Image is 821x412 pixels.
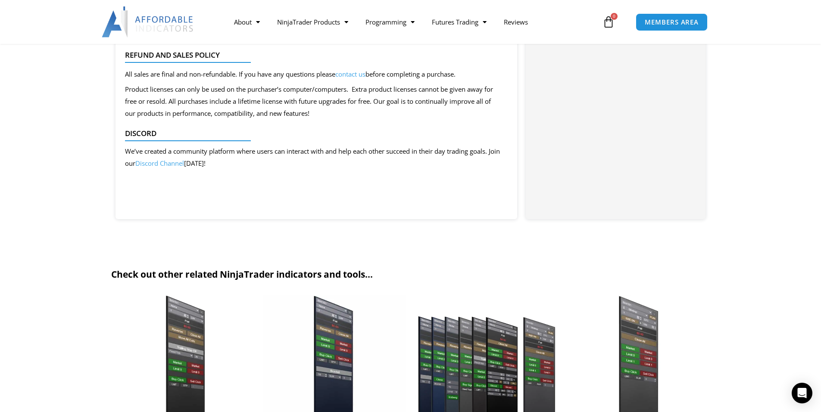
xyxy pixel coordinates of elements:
nav: Menu [225,12,600,32]
a: About [225,12,268,32]
div: Open Intercom Messenger [792,383,812,403]
a: contact us [335,70,365,78]
a: Reviews [495,12,537,32]
a: 0 [590,9,627,34]
h4: Discord [125,129,501,138]
a: NinjaTrader Products [268,12,357,32]
h2: Check out other related NinjaTrader indicators and tools... [111,269,710,280]
a: MEMBERS AREA [636,13,708,31]
a: Discord Channel [135,159,184,167]
a: Programming [357,12,423,32]
span: All sales are final and non-refundable. If you have any questions please [125,70,335,78]
img: LogoAI | Affordable Indicators – NinjaTrader [102,6,194,37]
a: Futures Trading [423,12,495,32]
span: Product licenses can only be used on the purchaser’s computer/computers. Extra product licenses c... [125,85,493,118]
span: MEMBERS AREA [645,19,699,25]
span: We’ve created a community platform where users can interact with and help each other succeed in t... [125,147,500,167]
span: 0 [611,13,618,20]
span: before completing a purchase. [365,70,456,78]
h4: Refund and Sales Policy [125,51,501,59]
